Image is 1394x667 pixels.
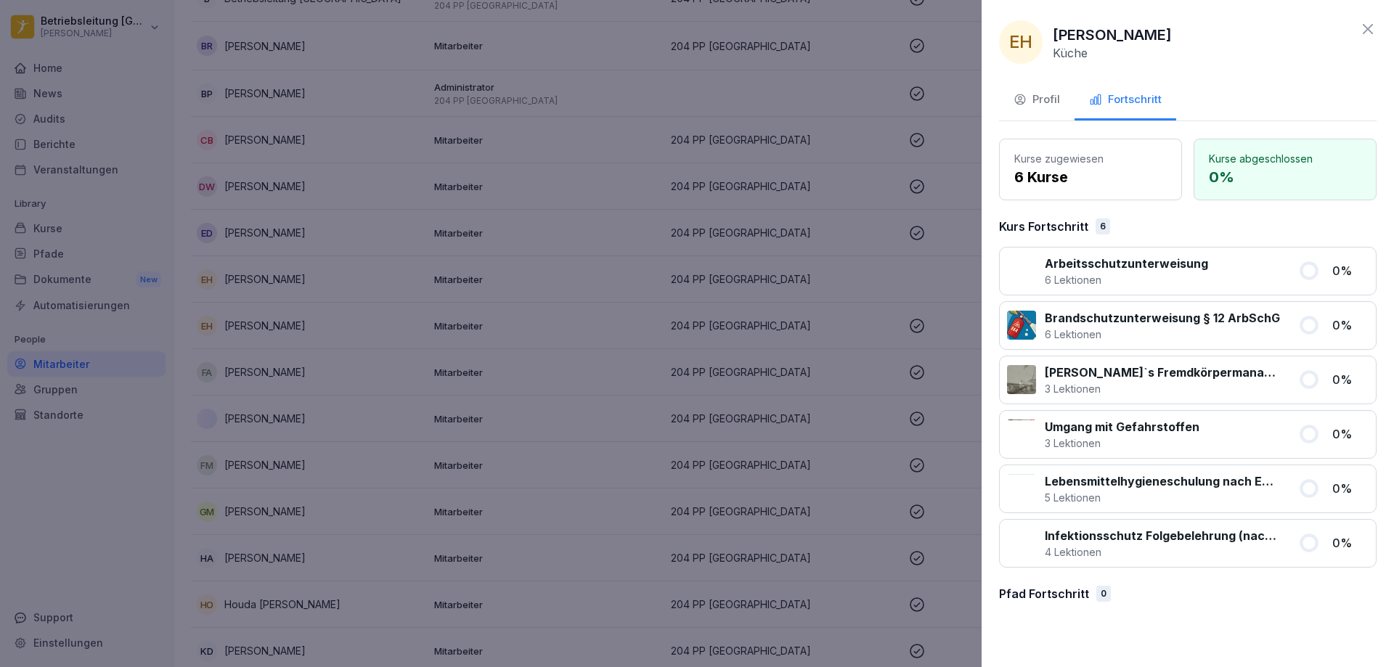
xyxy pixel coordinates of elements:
p: Infektionsschutz Folgebelehrung (nach §43 IfSG) [1045,527,1281,544]
div: Profil [1014,91,1060,108]
p: 0 % [1332,371,1369,388]
p: 0 % [1332,534,1369,552]
p: [PERSON_NAME] [1053,24,1172,46]
p: 0 % [1332,316,1369,334]
p: Pfad Fortschritt [999,585,1089,602]
p: Küche [1053,46,1088,60]
p: 0 % [1209,166,1361,188]
button: Fortschritt [1075,81,1176,120]
p: Kurs Fortschritt [999,218,1088,235]
p: Brandschutzunterweisung § 12 ArbSchG [1045,309,1280,327]
p: Kurse abgeschlossen [1209,151,1361,166]
p: [PERSON_NAME]`s Fremdkörpermanagement [1045,364,1281,381]
p: Arbeitsschutzunterweisung [1045,255,1208,272]
div: 0 [1096,586,1111,602]
p: 6 Lektionen [1045,272,1208,287]
p: 4 Lektionen [1045,544,1281,560]
p: 3 Lektionen [1045,381,1281,396]
p: Lebensmittelhygieneschulung nach EU-Verordnung (EG) Nr. 852 / 2004 [1045,472,1281,490]
p: 0 % [1332,480,1369,497]
p: 0 % [1332,262,1369,279]
p: 6 Kurse [1014,166,1167,188]
p: Kurse zugewiesen [1014,151,1167,166]
p: 3 Lektionen [1045,435,1199,451]
button: Profil [999,81,1075,120]
p: Umgang mit Gefahrstoffen [1045,418,1199,435]
p: 5 Lektionen [1045,490,1281,505]
div: 6 [1096,218,1110,234]
div: Fortschritt [1089,91,1162,108]
div: EH [999,20,1043,64]
p: 0 % [1332,425,1369,443]
p: 6 Lektionen [1045,327,1280,342]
